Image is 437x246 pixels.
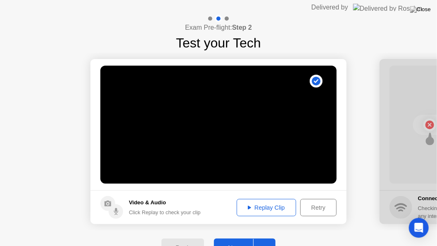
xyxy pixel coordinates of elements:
[240,204,293,211] div: Replay Clip
[300,199,337,216] button: Retry
[232,24,252,31] b: Step 2
[353,4,422,11] img: Delivered by Rosalyn
[185,23,252,33] h4: Exam Pre-flight:
[303,204,334,211] div: Retry
[237,199,296,216] button: Replay Clip
[311,2,348,12] div: Delivered by
[409,218,429,238] div: Open Intercom Messenger
[410,6,431,13] img: Close
[129,199,201,207] h5: Video & Audio
[129,208,201,216] div: Click Replay to check your clip
[176,33,261,53] h1: Test your Tech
